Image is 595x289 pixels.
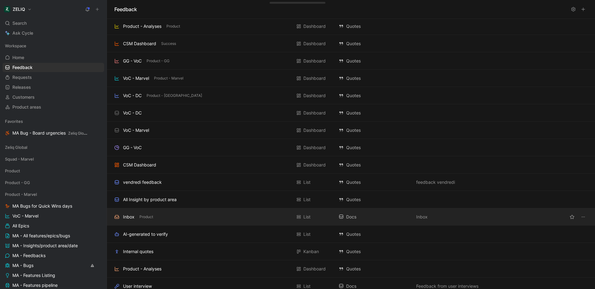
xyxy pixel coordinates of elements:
a: MA - Features Listing [2,271,104,280]
div: vendredi feedback [123,179,162,186]
div: Product - AnalysesDashboard QuotesView actions [107,260,595,278]
span: Search [12,19,27,27]
button: Inbox [415,213,429,221]
div: Dashboard [303,92,326,99]
div: Dashboard [303,127,326,134]
div: VoC - DCDashboard QuotesView actions [107,104,595,122]
div: List [303,179,311,186]
span: Favorites [5,118,23,124]
button: Product [165,24,181,29]
button: Success [160,41,177,46]
span: Requests [12,74,32,80]
span: Zeliq Global [5,144,27,150]
a: MA Bugs for Quick Wins days [2,201,104,211]
span: Ask Cycle [12,29,33,37]
a: VoC - Marvel [2,211,104,221]
div: Quotes [339,144,410,151]
button: Product - [GEOGRAPHIC_DATA] [145,93,203,98]
div: Dashboard [303,57,326,65]
div: Quotes [339,179,410,186]
div: Quotes [339,161,410,169]
div: GG - VoCProduct - GGDashboard QuotesView actions [107,52,595,70]
div: VoC - DC [123,109,142,117]
span: MA Bug - Board urgencies [12,130,88,136]
span: Product - Marvel [5,191,37,197]
a: Customers [2,93,104,102]
div: Quotes [339,75,410,82]
button: feedback vendredi [415,179,456,186]
span: All Epics [12,223,29,229]
a: MA - Bugs [2,261,104,270]
a: Requests [2,73,104,82]
span: Product - Marvel [154,75,183,81]
a: Ask Cycle [2,28,104,38]
div: Internal quotes [123,248,153,255]
span: Home [12,54,24,61]
img: ZELIQ [4,6,10,12]
div: Search [2,19,104,28]
div: CSM Dashboard [123,40,156,47]
div: Quotes [339,92,410,99]
div: Product - GG [2,178,104,189]
div: Quotes [339,196,410,203]
a: All Epics [2,221,104,231]
div: Kanban [303,248,319,255]
div: Quotes [339,127,410,134]
div: Dashboard [303,75,326,82]
span: Product - GG [147,58,170,64]
div: GG - VoC [123,144,142,151]
h1: ZELIQ [13,6,25,12]
span: Zeliq Global [68,131,89,136]
div: VoC - DCProduct - [GEOGRAPHIC_DATA]Dashboard QuotesView actions [107,87,595,104]
div: All Insight by product areaList QuotesView actions [107,191,595,208]
div: Quotes [339,23,410,30]
div: Squad - Marvel [2,154,104,164]
div: List [303,213,311,221]
div: All Insight by product area [123,196,177,203]
div: AI-generated to verifyList QuotesView actions [107,226,595,243]
div: Quotes [339,248,410,255]
a: MA - Insights/product area/date [2,241,104,250]
span: Product [139,214,153,220]
button: Product [138,214,154,220]
div: Internal quotesKanban QuotesView actions [107,243,595,260]
span: Customers [12,94,35,100]
span: MA - Insights/product area/date [12,243,78,249]
div: List [303,231,311,238]
div: CSM DashboardDashboard QuotesView actions [107,156,595,174]
div: Squad - Marvel [2,154,104,166]
div: Dashboard [303,40,326,47]
span: MA - Feedbacks [12,252,46,259]
div: Quotes [339,231,410,238]
div: VoC - Marvel [123,75,149,82]
div: Zeliq Global [2,143,104,152]
span: MA - Features Listing [12,272,55,278]
span: Product - GG [5,179,30,186]
a: Feedback [2,63,104,72]
div: Dashboard [303,109,326,117]
button: Product - GG [145,58,171,64]
div: VoC - DC [123,92,142,99]
span: MA - All features/epics/bugs [12,233,70,239]
div: Dashboard [303,23,326,30]
div: Quotes [339,40,410,47]
span: MA - Bugs [12,262,33,269]
span: Inbox [416,213,428,221]
span: MA Bugs for Quick Wins days [12,203,72,209]
a: MA - Feedbacks [2,251,104,260]
span: Squad - Marvel [5,156,34,162]
span: feedback vendredi [416,179,455,186]
div: GG - VoCDashboard QuotesView actions [107,139,595,156]
h1: Feedback [114,6,137,13]
span: Feedback [12,64,33,71]
span: Releases [12,84,31,90]
div: Quotes [339,109,410,117]
div: Docs [339,213,410,221]
a: Home [2,53,104,62]
button: View actions [579,213,588,221]
div: vendredi feedbackList Quotesfeedback vendrediView actions [107,174,595,191]
a: MA - All features/epics/bugs [2,231,104,240]
div: Product - GG [2,178,104,187]
div: Inbox [123,213,134,221]
div: CSM Dashboard [123,161,156,169]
